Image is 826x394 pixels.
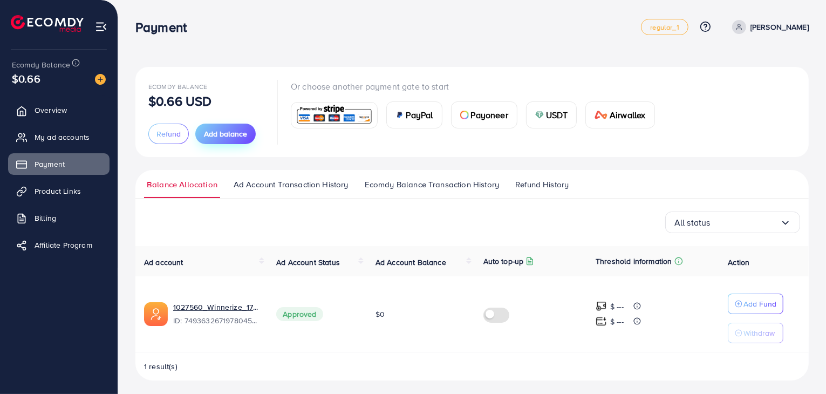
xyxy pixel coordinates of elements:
[460,111,469,119] img: card
[8,153,110,175] a: Payment
[780,345,818,386] iframe: Chat
[95,74,106,85] img: image
[95,21,107,33] img: menu
[148,82,207,91] span: Ecomdy Balance
[596,316,607,327] img: top-up amount
[156,128,181,139] span: Refund
[8,99,110,121] a: Overview
[728,20,809,34] a: [PERSON_NAME]
[610,300,624,313] p: $ ---
[173,302,259,327] div: <span class='underline'>1027560_Winnerize_1744747938584</span></br>7493632671978045448
[665,212,800,233] div: Search for option
[144,302,168,326] img: ic-ads-acc.e4c84228.svg
[365,179,499,191] span: Ecomdy Balance Transaction History
[728,257,749,268] span: Action
[526,101,577,128] a: cardUSDT
[711,214,780,231] input: Search for option
[234,179,349,191] span: Ad Account Transaction History
[35,159,65,169] span: Payment
[610,315,624,328] p: $ ---
[535,111,544,119] img: card
[35,186,81,196] span: Product Links
[291,102,378,128] a: card
[471,108,508,121] span: Payoneer
[144,361,178,372] span: 1 result(s)
[35,132,90,142] span: My ad accounts
[195,124,256,144] button: Add balance
[585,101,654,128] a: cardAirwallex
[11,15,84,32] img: logo
[743,297,776,310] p: Add Fund
[650,24,679,31] span: regular_1
[147,179,217,191] span: Balance Allocation
[386,101,442,128] a: cardPayPal
[546,108,568,121] span: USDT
[35,240,92,250] span: Affiliate Program
[641,19,688,35] a: regular_1
[595,111,607,119] img: card
[674,214,711,231] span: All status
[35,105,67,116] span: Overview
[395,111,404,119] img: card
[376,309,385,320] span: $0
[173,315,259,326] span: ID: 7493632671978045448
[135,19,195,35] h3: Payment
[515,179,569,191] span: Refund History
[483,255,524,268] p: Auto top-up
[12,71,40,86] span: $0.66
[406,108,433,121] span: PayPal
[35,213,56,223] span: Billing
[276,307,323,321] span: Approved
[148,124,189,144] button: Refund
[291,80,664,93] p: Or choose another payment gate to start
[596,255,672,268] p: Threshold information
[295,104,374,127] img: card
[451,101,517,128] a: cardPayoneer
[610,108,645,121] span: Airwallex
[596,301,607,312] img: top-up amount
[8,207,110,229] a: Billing
[376,257,446,268] span: Ad Account Balance
[743,327,775,339] p: Withdraw
[8,234,110,256] a: Affiliate Program
[728,323,783,343] button: Withdraw
[8,126,110,148] a: My ad accounts
[728,294,783,314] button: Add Fund
[173,302,259,313] a: 1027560_Winnerize_1744747938584
[144,257,183,268] span: Ad account
[8,180,110,202] a: Product Links
[276,257,340,268] span: Ad Account Status
[204,128,247,139] span: Add balance
[148,94,211,107] p: $0.66 USD
[12,59,70,70] span: Ecomdy Balance
[750,21,809,33] p: [PERSON_NAME]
